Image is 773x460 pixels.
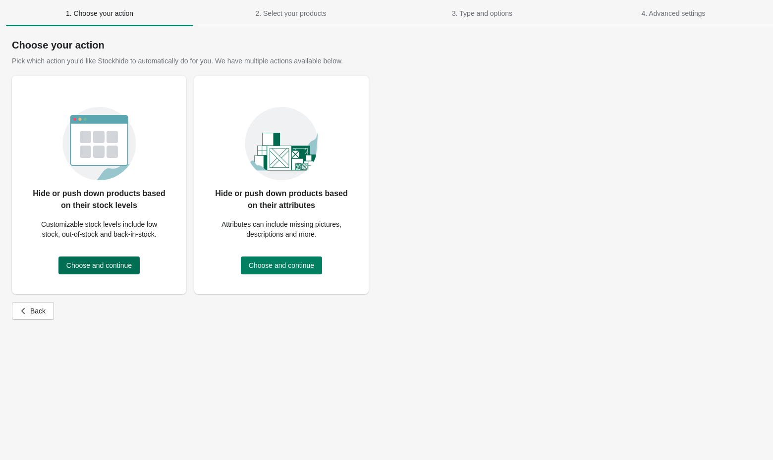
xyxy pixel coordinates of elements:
[214,219,349,239] p: Attributes can include missing pictures, descriptions and more.
[245,96,319,181] img: attributes_card_image-afb7489f.png
[30,307,46,315] span: Back
[214,188,349,211] p: Hide or push down products based on their attributes
[12,39,761,51] h1: Choose your action
[241,256,322,274] button: Choose and continue
[255,9,326,17] span: 2. Select your products
[12,57,343,65] span: Pick which action you’d like Stockhide to automatically do for you. We have multiple actions avai...
[452,9,512,17] span: 3. Type and options
[249,261,314,269] span: Choose and continue
[62,96,136,181] img: oz8X1bshQIS0xf8BoWVbRJtq3d8AAAAASUVORK5CYII=
[66,261,132,269] span: Choose and continue
[66,9,133,17] span: 1. Choose your action
[32,188,166,211] p: Hide or push down products based on their stock levels
[12,302,54,320] button: Back
[641,9,705,17] span: 4. Advanced settings
[32,219,166,239] p: Customizable stock levels include low stock, out-of-stock and back-in-stock.
[58,256,140,274] button: Choose and continue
